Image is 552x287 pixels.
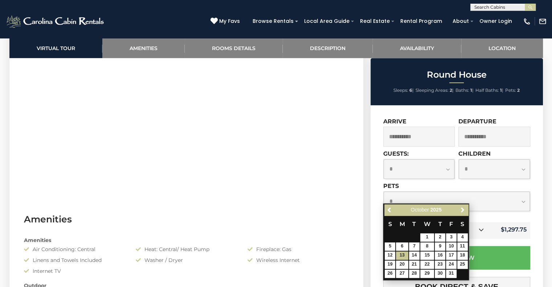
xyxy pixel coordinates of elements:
[393,86,414,95] li: |
[388,221,392,227] span: Sunday
[430,207,442,213] span: 2025
[283,38,373,58] a: Description
[446,242,457,251] a: 10
[19,257,130,264] div: Linens and Towels Included
[489,222,530,239] td: $1,297.75
[539,17,547,25] img: mail-regular-white.png
[435,242,445,251] a: 9
[210,17,242,25] a: My Favs
[383,118,406,125] label: Arrive
[458,205,467,214] a: Next
[461,38,543,58] a: Location
[300,16,353,27] a: Local Area Guide
[420,233,434,242] a: 1
[409,87,412,93] strong: 6
[457,261,468,269] a: 25
[385,242,395,251] a: 5
[470,87,472,93] strong: 1
[19,267,130,275] div: Internet TV
[416,86,454,95] li: |
[412,221,416,227] span: Tuesday
[396,251,408,260] a: 13
[475,86,503,95] li: |
[420,261,434,269] a: 22
[455,87,469,93] span: Baths:
[457,251,468,260] a: 18
[446,270,457,278] a: 31
[102,38,185,58] a: Amenities
[393,87,408,93] span: Sleeps:
[385,261,395,269] a: 19
[385,205,394,214] a: Previous
[242,246,354,253] div: Fireplace: Gas
[130,257,242,264] div: Washer / Dryer
[383,150,409,157] label: Guests:
[446,251,457,260] a: 17
[385,251,395,260] a: 12
[446,261,457,269] a: 24
[396,261,408,269] a: 20
[505,87,516,93] span: Pets:
[409,251,420,260] a: 14
[435,251,445,260] a: 16
[458,150,491,157] label: Children
[242,257,354,264] div: Wireless Internet
[523,17,531,25] img: phone-regular-white.png
[475,87,499,93] span: Half Baths:
[420,270,434,278] a: 29
[185,38,283,58] a: Rooms Details
[438,221,442,227] span: Thursday
[372,70,541,79] h2: Round House
[476,16,516,27] a: Owner Login
[249,16,297,27] a: Browse Rentals
[449,16,473,27] a: About
[409,242,420,251] a: 7
[409,270,420,278] a: 28
[397,16,446,27] a: Rental Program
[460,207,466,213] span: Next
[396,242,408,251] a: 6
[396,270,408,278] a: 27
[387,207,393,213] span: Previous
[411,207,429,213] span: October
[450,87,452,93] strong: 2
[458,118,496,125] label: Departure
[383,183,399,189] label: Pets
[373,38,461,58] a: Availability
[409,261,420,269] a: 21
[420,242,434,251] a: 8
[461,221,464,227] span: Saturday
[457,242,468,251] a: 11
[219,17,240,25] span: My Favs
[449,221,453,227] span: Friday
[435,261,445,269] a: 23
[385,270,395,278] a: 26
[130,246,242,253] div: Heat: Central/ Heat Pump
[500,87,502,93] strong: 1
[435,270,445,278] a: 30
[5,14,106,29] img: White-1-2.png
[455,86,474,95] li: |
[435,233,445,242] a: 2
[356,16,393,27] a: Real Estate
[420,251,434,260] a: 15
[457,233,468,242] a: 4
[416,87,449,93] span: Sleeping Areas:
[446,233,457,242] a: 3
[399,221,405,227] span: Monday
[19,237,354,244] div: Amenities
[9,38,102,58] a: Virtual Tour
[19,246,130,253] div: Air Conditioning: Central
[424,221,430,227] span: Wednesday
[517,87,520,93] strong: 2
[24,213,349,226] h3: Amenities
